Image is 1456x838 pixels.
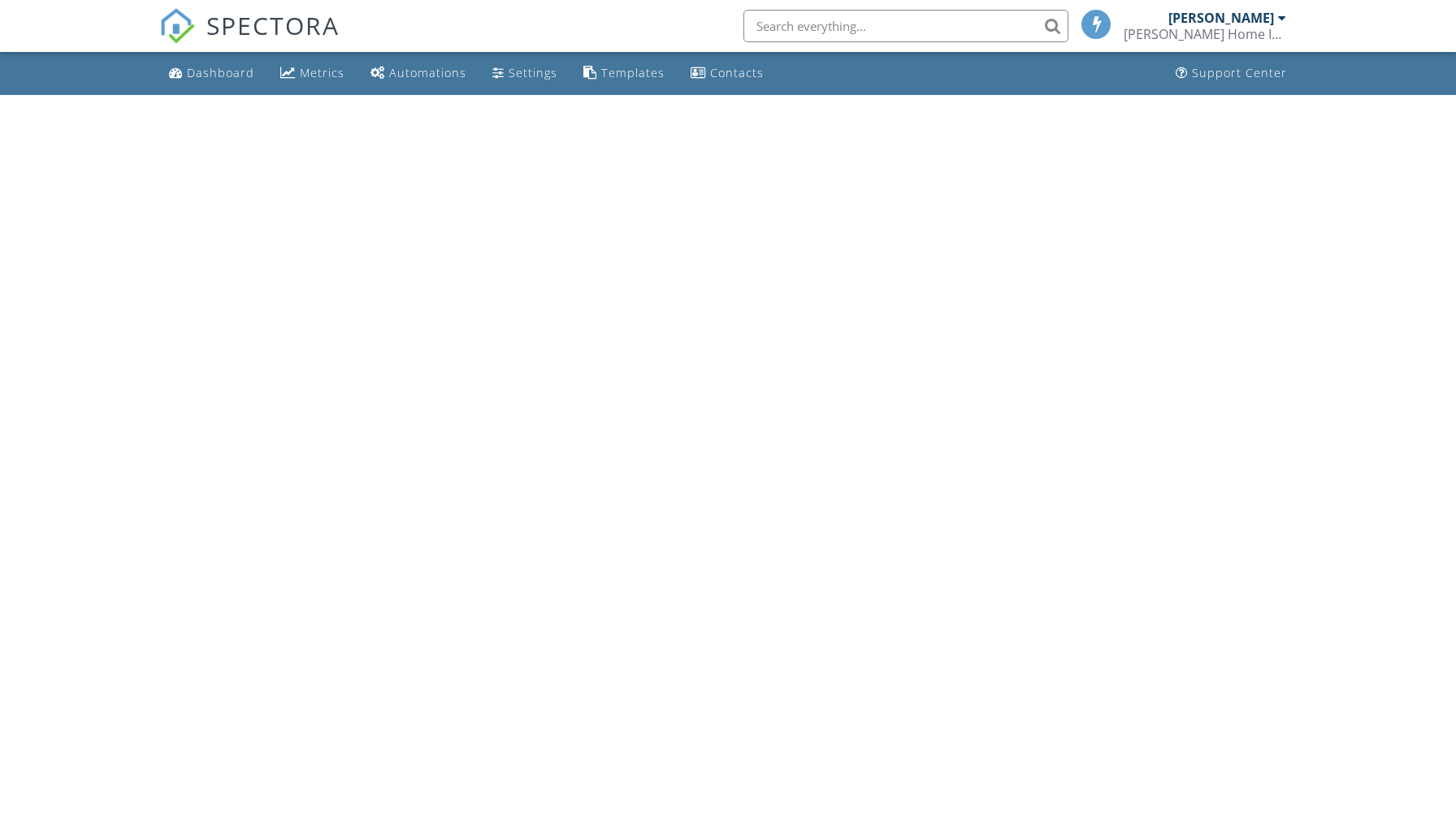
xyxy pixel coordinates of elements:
[364,58,473,89] a: Automations (Basic)
[300,65,344,80] div: Metrics
[389,65,466,80] div: Automations
[601,65,665,80] div: Templates
[1192,65,1287,80] div: Support Center
[684,58,770,89] a: Contacts
[162,58,261,89] a: Dashboard
[743,10,1068,42] input: Search everything...
[1124,26,1286,42] div: Herron Home Inspections, LLC
[486,58,564,89] a: Settings
[1168,10,1274,26] div: [PERSON_NAME]
[710,65,764,80] div: Contacts
[509,65,557,80] div: Settings
[159,22,340,56] a: SPECTORA
[159,8,195,44] img: The Best Home Inspection Software - Spectora
[274,58,351,89] a: Metrics
[1169,58,1293,89] a: Support Center
[206,8,340,42] span: SPECTORA
[187,65,254,80] div: Dashboard
[577,58,671,89] a: Templates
